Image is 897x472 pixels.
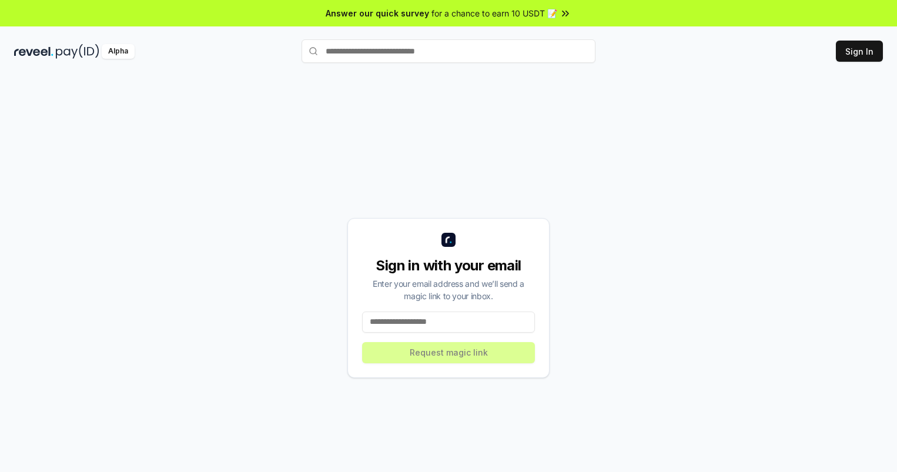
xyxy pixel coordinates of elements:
div: Enter your email address and we’ll send a magic link to your inbox. [362,277,535,302]
span: for a chance to earn 10 USDT 📝 [431,7,557,19]
img: pay_id [56,44,99,59]
div: Sign in with your email [362,256,535,275]
img: reveel_dark [14,44,53,59]
button: Sign In [836,41,883,62]
img: logo_small [441,233,456,247]
span: Answer our quick survey [326,7,429,19]
div: Alpha [102,44,135,59]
